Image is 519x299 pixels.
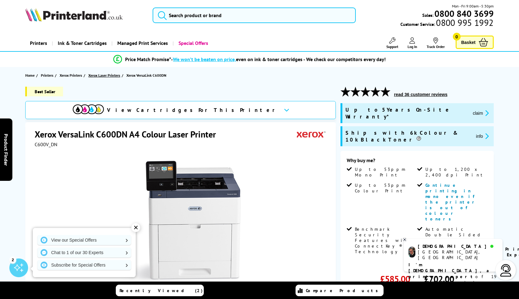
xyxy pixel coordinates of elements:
a: Log In [408,37,417,49]
span: Product Finder [3,133,9,166]
span: Xerox Printers [60,72,82,79]
a: Managed Print Services [111,35,173,51]
a: View our Special Offers [37,235,131,245]
img: Printerland Logo [25,8,123,22]
span: Customer Service: [400,20,493,27]
span: Benchmark Security Features with ConnectKey® Technology [355,226,416,254]
div: [DEMOGRAPHIC_DATA] [418,244,497,249]
span: C600V_DN [35,141,57,147]
span: Price Match Promise* [125,56,171,62]
span: Up to 53ppm Colour Print [355,182,416,194]
a: Track Order [427,37,445,49]
a: Subscribe for Special Offers [37,260,131,270]
a: Special Offers [173,35,213,51]
span: Up to 1,200 x 2,400 dpi Print [425,166,486,178]
a: Compare Products [296,285,384,296]
span: Continue printing in mono even if the printer is out of colour toners [425,182,478,222]
a: Chat to 1 of our 30 Experts [37,248,131,258]
span: Xerox VersaLink C600DN [126,73,166,78]
span: We won’t be beaten on price, [173,56,236,62]
a: Support [386,37,398,49]
span: Support [386,44,398,49]
span: Mon - Fri 9:00am - 5:30pm [452,3,494,9]
a: Printers [25,35,52,51]
span: Best Seller [25,87,63,96]
a: Printers [41,72,55,79]
span: £585.00 [380,273,410,285]
h1: Xerox VersaLink C600DN A4 Colour Laser Printer [35,128,222,140]
span: Automatic Double Sided Printing [425,226,486,243]
img: user-headset-light.svg [500,264,512,277]
a: Printerland Logo [25,8,144,23]
p: of 19 years! I can help you choose the right product [409,262,498,297]
button: promo-description [474,133,491,140]
b: 0800 840 3699 [434,8,494,19]
img: Xerox [297,128,326,140]
div: - even on ink & toner cartridges - We check our competitors every day! [171,56,386,62]
span: Printers [41,72,53,79]
span: Xerox Laser Printers [88,72,120,79]
a: Home [25,72,36,79]
img: Xerox VersaLink C600DN [120,160,242,282]
a: Recently Viewed (2) [116,285,204,296]
div: 2 [9,256,16,263]
b: I'm [DEMOGRAPHIC_DATA], a printer expert [409,262,491,279]
button: promo-description [471,109,491,117]
div: ✕ [131,223,140,232]
span: Up to 53ppm Mono Print [355,166,416,178]
span: Up to 5 Years On-Site Warranty* [345,106,468,120]
button: read 36 customer reviews [392,92,449,97]
input: Search product or brand [153,7,356,23]
span: 0800 995 1992 [435,20,493,26]
span: Compare Products [306,288,381,293]
a: 0800 840 3699 [433,11,494,17]
span: 0 [453,33,461,41]
span: View Cartridges For This Printer [107,107,279,113]
span: Home [25,72,35,79]
a: Ink & Toner Cartridges [52,35,111,51]
span: Ships with 6k Colour & 10k Black Toner [345,129,471,143]
a: Xerox Printers [60,72,84,79]
div: [GEOGRAPHIC_DATA], [GEOGRAPHIC_DATA] [418,249,497,260]
img: chris-livechat.png [409,247,415,258]
li: modal_Promise [13,54,487,65]
span: Recently Viewed (2) [120,288,203,293]
a: Basket 0 [456,36,494,49]
img: cmyk-icon.svg [73,104,104,114]
span: Ink & Toner Cartridges [58,35,107,51]
div: Why buy me? [347,157,487,166]
span: Log In [408,44,417,49]
a: Xerox Laser Printers [88,72,122,79]
span: Sales: [422,12,433,18]
span: Basket [461,38,476,46]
